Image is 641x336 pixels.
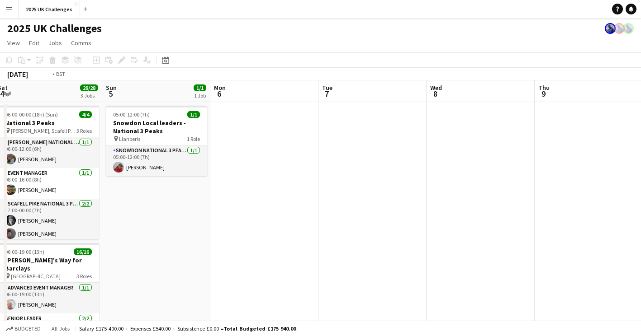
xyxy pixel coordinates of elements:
div: BST [56,70,65,77]
span: All jobs [50,325,71,332]
app-user-avatar: Andy Baker [614,23,625,34]
span: Budgeted [14,326,41,332]
div: Salary £175 400.00 + Expenses £540.00 + Subsistence £0.00 = [79,325,296,332]
a: Comms [67,37,95,49]
a: View [4,37,24,49]
button: Budgeted [5,324,42,334]
span: Edit [29,39,39,47]
a: Jobs [45,37,66,49]
span: Jobs [48,39,62,47]
div: [DATE] [7,70,28,79]
app-user-avatar: Andy Baker [605,23,616,34]
span: Comms [71,39,91,47]
h1: 2025 UK Challenges [7,22,102,35]
span: Total Budgeted £175 940.00 [223,325,296,332]
button: 2025 UK Challenges [19,0,80,18]
span: View [7,39,20,47]
app-user-avatar: Andy Baker [623,23,634,34]
a: Edit [25,37,43,49]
